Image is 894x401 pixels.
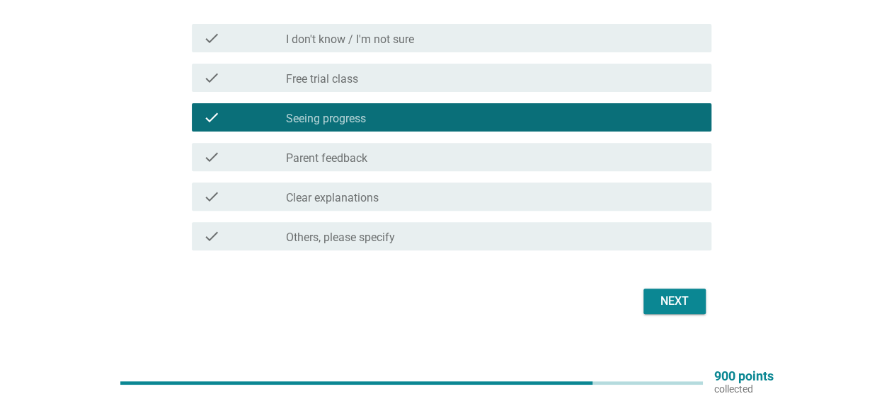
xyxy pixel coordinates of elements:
[286,72,358,86] label: Free trial class
[203,69,220,86] i: check
[643,289,706,314] button: Next
[203,30,220,47] i: check
[203,228,220,245] i: check
[655,293,694,310] div: Next
[714,383,774,395] p: collected
[286,191,379,205] label: Clear explanations
[286,33,414,47] label: I don't know / I'm not sure
[203,188,220,205] i: check
[286,151,367,165] label: Parent feedback
[203,109,220,126] i: check
[286,112,366,126] label: Seeing progress
[714,370,774,383] p: 900 points
[286,231,395,245] label: Others, please specify
[203,149,220,165] i: check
